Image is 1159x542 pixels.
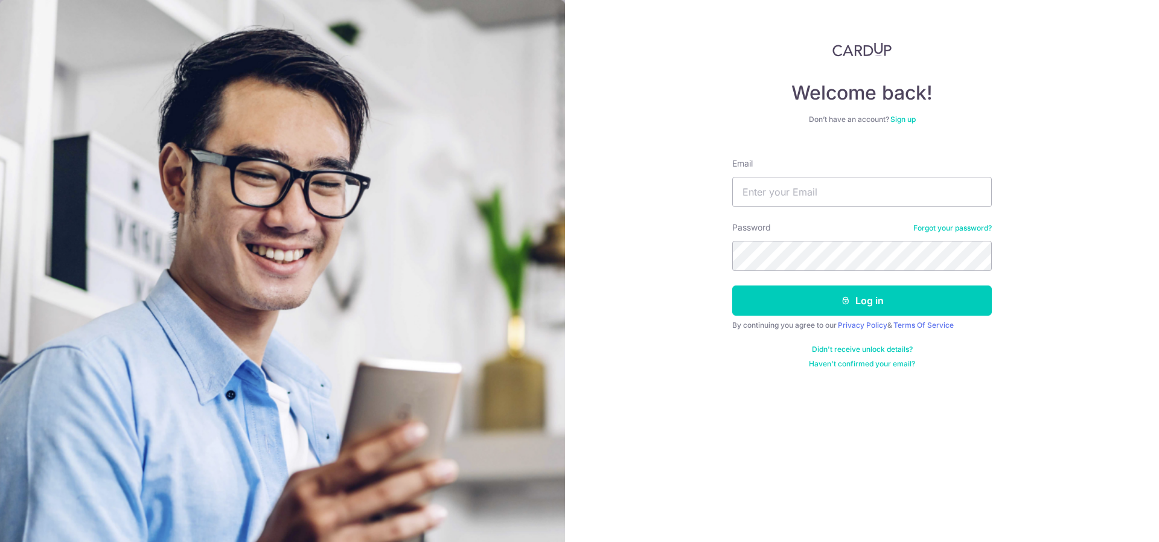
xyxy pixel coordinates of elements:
[838,320,887,330] a: Privacy Policy
[893,320,954,330] a: Terms Of Service
[732,177,992,207] input: Enter your Email
[913,223,992,233] a: Forgot your password?
[732,285,992,316] button: Log in
[732,115,992,124] div: Don’t have an account?
[732,158,753,170] label: Email
[732,81,992,105] h4: Welcome back!
[732,222,771,234] label: Password
[890,115,916,124] a: Sign up
[832,42,892,57] img: CardUp Logo
[809,359,915,369] a: Haven't confirmed your email?
[812,345,913,354] a: Didn't receive unlock details?
[732,320,992,330] div: By continuing you agree to our &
